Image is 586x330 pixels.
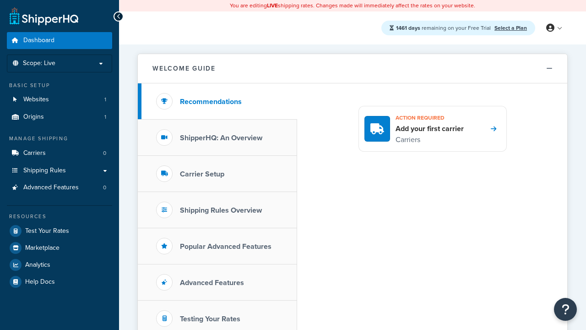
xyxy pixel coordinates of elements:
[25,261,50,269] span: Analytics
[7,145,112,162] a: Carriers0
[104,113,106,121] span: 1
[180,134,262,142] h3: ShipperHQ: An Overview
[396,124,464,134] h4: Add your first carrier
[396,134,464,146] p: Carriers
[23,167,66,175] span: Shipping Rules
[7,91,112,108] li: Websites
[138,54,567,83] button: Welcome Guide
[7,91,112,108] a: Websites1
[23,149,46,157] span: Carriers
[180,98,242,106] h3: Recommendations
[7,109,112,126] li: Origins
[103,184,106,192] span: 0
[554,298,577,321] button: Open Resource Center
[7,82,112,89] div: Basic Setup
[152,65,216,72] h2: Welcome Guide
[7,179,112,196] li: Advanced Features
[7,145,112,162] li: Carriers
[23,96,49,104] span: Websites
[7,135,112,143] div: Manage Shipping
[7,32,112,49] a: Dashboard
[396,24,492,32] span: remaining on your Free Trial
[180,315,240,323] h3: Testing Your Rates
[180,242,271,251] h3: Popular Advanced Features
[7,162,112,179] a: Shipping Rules
[23,184,79,192] span: Advanced Features
[104,96,106,104] span: 1
[7,223,112,239] a: Test Your Rates
[25,278,55,286] span: Help Docs
[7,213,112,220] div: Resources
[25,244,60,252] span: Marketplace
[180,279,244,287] h3: Advanced Features
[23,60,55,67] span: Scope: Live
[7,240,112,256] a: Marketplace
[180,170,224,178] h3: Carrier Setup
[7,179,112,196] a: Advanced Features0
[180,206,262,214] h3: Shipping Rules Overview
[494,24,527,32] a: Select a Plan
[7,257,112,273] a: Analytics
[23,37,54,44] span: Dashboard
[267,1,278,10] b: LIVE
[23,113,44,121] span: Origins
[7,274,112,290] a: Help Docs
[396,112,464,124] h3: Action required
[103,149,106,157] span: 0
[25,227,69,235] span: Test Your Rates
[7,109,112,126] a: Origins1
[396,24,420,32] strong: 1461 days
